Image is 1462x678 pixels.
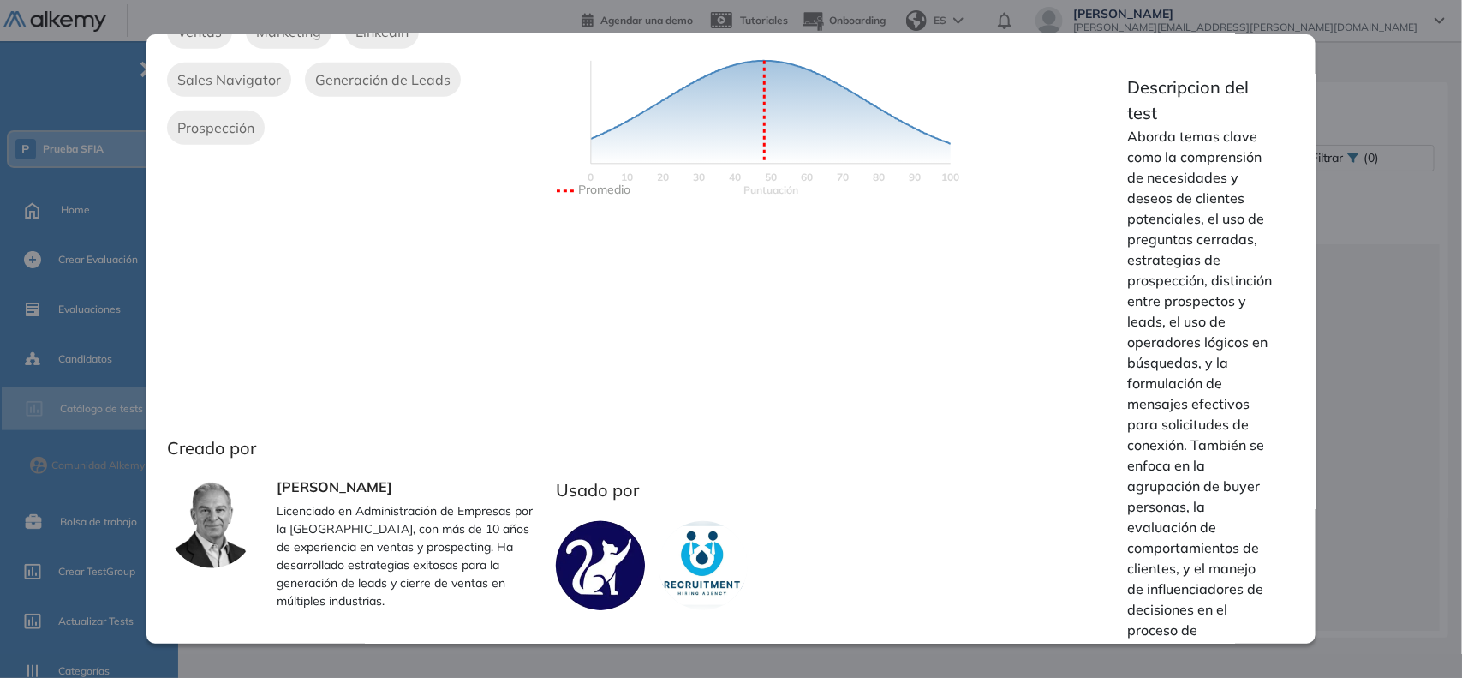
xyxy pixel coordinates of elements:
p: Licenciado en Administración de Empresas por la [GEOGRAPHIC_DATA], con más de 10 años de experien... [277,502,543,610]
img: company-logo [556,521,645,610]
text: 70 [837,171,849,183]
text: 0 [588,171,594,183]
text: 90 [909,171,921,183]
h3: [PERSON_NAME] [277,479,543,495]
p: Descripcion del test [1128,75,1275,126]
text: 40 [729,171,741,183]
text: 20 [657,171,669,183]
text: 60 [801,171,813,183]
text: 30 [693,171,705,183]
text: Scores [743,183,798,196]
span: Sales Navigator [177,69,281,90]
span: Prospección [177,117,254,138]
text: 10 [621,171,633,183]
span: Generación de Leads [315,69,451,90]
img: author-avatar [167,479,256,568]
h3: Creado por [167,438,543,459]
text: Promedio [578,182,630,197]
text: 50 [765,171,777,183]
text: 80 [873,171,885,183]
h3: Usado por [556,480,1095,501]
img: company-logo [659,521,748,610]
text: 100 [941,171,959,183]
